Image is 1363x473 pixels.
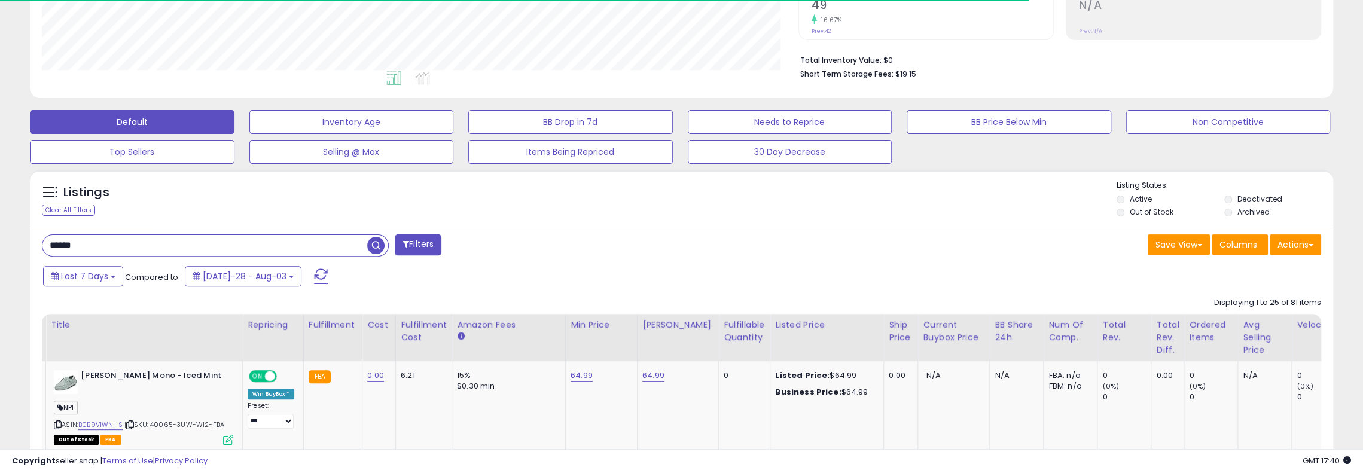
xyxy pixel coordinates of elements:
[1237,194,1282,204] label: Deactivated
[688,140,892,164] button: 30 Day Decrease
[1102,382,1119,391] small: (0%)
[724,370,761,381] div: 0
[1212,234,1268,255] button: Columns
[30,140,234,164] button: Top Sellers
[1189,382,1206,391] small: (0%)
[100,435,121,445] span: FBA
[642,370,664,382] a: 64.99
[275,371,294,382] span: OFF
[1130,194,1152,204] label: Active
[1297,319,1340,331] div: Velocity
[54,435,99,445] span: All listings that are currently out of stock and unavailable for purchase on Amazon
[1303,455,1351,466] span: 2025-08-11 17:40 GMT
[248,319,298,331] div: Repricing
[1048,319,1092,344] div: Num of Comp.
[889,319,913,344] div: Ship Price
[1102,370,1151,381] div: 0
[1270,234,1321,255] button: Actions
[1237,207,1270,217] label: Archived
[81,370,226,384] b: [PERSON_NAME] Mono - Iced Mint
[248,389,294,399] div: Win BuyBox *
[468,140,673,164] button: Items Being Repriced
[1048,370,1088,381] div: FBA: n/a
[1156,319,1179,356] div: Total Rev. Diff.
[907,110,1111,134] button: BB Price Below Min
[1126,110,1331,134] button: Non Competitive
[1102,319,1146,344] div: Total Rev.
[775,370,874,381] div: $64.99
[401,319,447,344] div: Fulfillment Cost
[1243,319,1286,356] div: Avg Selling Price
[401,370,443,381] div: 6.21
[63,184,109,201] h5: Listings
[457,319,560,331] div: Amazon Fees
[1214,297,1321,309] div: Displaying 1 to 25 of 81 items
[125,271,180,283] span: Compared to:
[155,455,208,466] a: Privacy Policy
[923,319,984,344] div: Current Buybox Price
[61,270,108,282] span: Last 7 Days
[309,370,331,383] small: FBA
[1102,392,1151,402] div: 0
[54,370,78,394] img: 41uCSJYtRHL._SL40_.jpg
[1189,370,1237,381] div: 0
[54,370,233,444] div: ASIN:
[889,370,908,381] div: 0.00
[185,266,301,286] button: [DATE]-28 - Aug-03
[309,319,357,331] div: Fulfillment
[1148,234,1210,255] button: Save View
[724,319,765,344] div: Fulfillable Quantity
[1117,180,1333,191] p: Listing States:
[1243,370,1282,381] div: N/A
[1297,370,1345,381] div: 0
[43,266,123,286] button: Last 7 Days
[1219,239,1257,251] span: Columns
[30,110,234,134] button: Default
[248,402,294,429] div: Preset:
[688,110,892,134] button: Needs to Reprice
[203,270,286,282] span: [DATE]-28 - Aug-03
[642,319,713,331] div: [PERSON_NAME]
[367,370,384,382] a: 0.00
[395,234,441,255] button: Filters
[1048,381,1088,392] div: FBM: n/a
[775,386,841,398] b: Business Price:
[1189,319,1233,344] div: Ordered Items
[124,420,224,429] span: | SKU: 40065-3UW-W12-FBA
[457,381,556,392] div: $0.30 min
[457,370,556,381] div: 15%
[571,319,632,331] div: Min Price
[457,331,464,342] small: Amazon Fees.
[54,401,78,414] span: NPI
[12,456,208,467] div: seller snap | |
[78,420,123,430] a: B0B9V1WNHS
[775,387,874,398] div: $64.99
[995,370,1034,381] div: N/A
[249,140,454,164] button: Selling @ Max
[367,319,391,331] div: Cost
[926,370,940,381] span: N/A
[995,319,1038,344] div: BB Share 24h.
[102,455,153,466] a: Terms of Use
[250,371,265,382] span: ON
[249,110,454,134] button: Inventory Age
[1297,382,1313,391] small: (0%)
[12,455,56,466] strong: Copyright
[42,205,95,216] div: Clear All Filters
[775,370,830,381] b: Listed Price:
[571,370,593,382] a: 64.99
[468,110,673,134] button: BB Drop in 7d
[51,319,237,331] div: Title
[1130,207,1173,217] label: Out of Stock
[1189,392,1237,402] div: 0
[1156,370,1175,381] div: 0.00
[775,319,879,331] div: Listed Price
[1297,392,1345,402] div: 0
